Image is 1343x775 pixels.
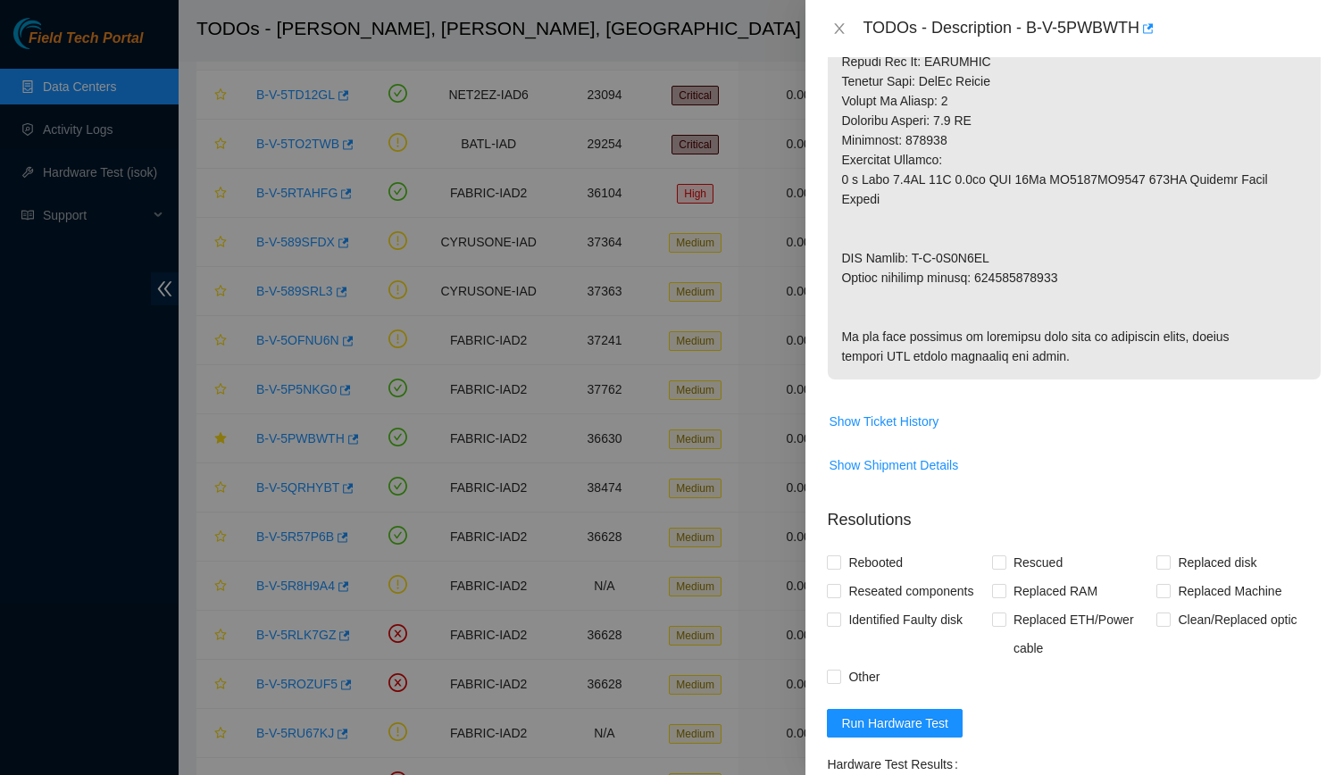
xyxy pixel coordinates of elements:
[827,709,963,737] button: Run Hardware Test
[1171,548,1264,577] span: Replaced disk
[827,21,852,37] button: Close
[829,455,958,475] span: Show Shipment Details
[1006,577,1105,605] span: Replaced RAM
[841,548,910,577] span: Rebooted
[841,713,948,733] span: Run Hardware Test
[841,577,980,605] span: Reseated components
[829,412,938,431] span: Show Ticket History
[828,407,939,436] button: Show Ticket History
[1006,548,1070,577] span: Rescued
[1171,605,1304,634] span: Clean/Replaced optic
[827,494,1322,532] p: Resolutions
[863,14,1322,43] div: TODOs - Description - B-V-5PWBWTH
[832,21,847,36] span: close
[841,662,887,691] span: Other
[1006,605,1157,662] span: Replaced ETH/Power cable
[1171,577,1289,605] span: Replaced Machine
[841,605,970,634] span: Identified Faulty disk
[828,451,959,479] button: Show Shipment Details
